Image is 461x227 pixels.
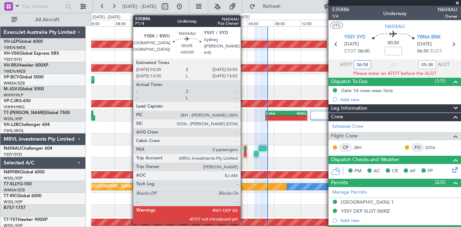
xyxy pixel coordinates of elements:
[341,208,390,214] div: YSSY DEP SLOT 0600Z
[4,45,26,50] a: YMEN/MEB
[222,14,250,21] div: [DATE] - [DATE]
[328,70,461,77] div: Please enter an ATOT before the ALDT
[331,132,358,140] span: Flight Crew
[332,6,349,13] span: 535886
[4,40,43,44] a: VH-LEPGlobal 6000
[286,116,306,120] div: -
[392,168,398,175] span: CR
[340,61,352,68] span: ATOT
[344,34,366,41] span: YSSY SYD
[4,99,18,103] span: VP-CJR
[344,48,356,55] span: ETOT
[122,3,156,10] span: [DATE] - [DATE]
[388,40,399,47] span: 00:50
[266,116,286,120] div: -
[435,178,446,186] span: (2/2)
[344,41,359,48] span: [DATE]
[4,51,59,56] a: VH-VSKGlobal Express XRS
[332,123,363,130] a: Schedule Crew
[354,168,362,175] span: PM
[4,152,22,157] a: YSSY/SYD
[8,14,78,26] button: All Aircraft
[115,20,141,26] div: 08:00
[430,48,442,55] span: ELDT
[412,144,424,151] div: FO
[4,194,41,198] a: T7-RICGlobal 6000
[373,168,380,175] span: AC
[341,199,394,205] div: [GEOGRAPHIC_DATA] 1
[4,63,18,68] span: VH-RIU
[330,22,343,28] button: UTC
[354,60,371,69] input: --:--
[417,41,432,48] span: [DATE]
[4,51,19,56] span: VH-VSK
[4,128,24,133] a: YSHL/WOL
[383,10,407,17] div: Underway
[221,20,247,26] div: 00:00
[4,99,31,103] a: VP-CJRG-650
[4,87,44,91] a: M-JGVJGlobal 5000
[4,123,19,127] span: VH-L2B
[19,17,76,22] span: All Aircraft
[341,87,393,94] div: Gate 1A crew wear hivis
[428,168,433,175] span: FP
[331,156,399,164] span: Dispatch Checks and Weather
[4,194,17,198] span: T7-RIC
[4,75,44,80] a: VP-BCYGlobal 5000
[331,113,343,121] span: Crew
[435,77,446,85] span: (1/1)
[167,20,194,26] div: 16:00
[4,111,45,115] span: T7-[PERSON_NAME]
[4,57,22,62] a: YSSY/SYD
[4,40,18,44] span: VH-LEP
[4,176,23,181] a: WSSL/XSP
[331,104,367,113] span: Leg Information
[266,111,286,115] div: RJAA
[63,181,231,192] div: Planned Maint [GEOGRAPHIC_DATA] (Sultan [PERSON_NAME] [PERSON_NAME] - Subang)
[417,34,441,41] span: YBNA BNK
[88,20,115,26] div: 04:00
[332,189,367,196] a: Manage Permits
[4,111,70,115] a: T7-[PERSON_NAME]Global 7500
[417,48,429,55] span: 06:50
[4,170,20,174] span: N8998K
[93,14,120,21] div: [DATE] - [DATE]
[385,23,405,30] span: N604AU
[257,4,287,9] span: Refresh
[4,92,23,98] a: WIHH/HLP
[331,78,367,86] span: Dispatch To-Dos
[4,182,19,186] span: T7-ELLY
[438,13,457,19] span: Owner
[353,144,370,151] a: JBH
[4,116,23,122] a: WSSL/XSP
[4,69,26,74] a: YMEN/MEB
[438,6,457,13] span: N604AU
[340,217,457,223] div: Add new
[425,144,442,151] a: DOA
[4,187,25,193] a: WMSA/SZB
[4,218,18,222] span: T7-TST
[4,199,23,205] a: WSSL/XSP
[274,20,300,26] div: 08:00
[193,122,306,133] div: Planned Maint [GEOGRAPHIC_DATA] ([GEOGRAPHIC_DATA])
[331,179,348,187] span: Permits
[286,111,306,115] div: WSSL
[340,96,457,103] div: Add new
[410,168,416,175] span: AF
[419,60,436,69] input: --:--
[4,123,50,127] a: VH-L2BChallenger 604
[194,20,221,26] div: 20:00
[4,170,45,174] a: N8998KGlobal 6000
[300,20,327,26] div: 12:00
[4,206,26,210] a: B757-1757
[141,20,168,26] div: 12:00
[4,75,19,80] span: VP-BCY
[340,144,352,151] div: CP
[4,218,48,222] a: T7-TSTHawker 900XP
[4,146,21,151] span: N604AU
[247,20,274,26] div: 04:00
[4,146,52,151] a: N604AUChallenger 604
[438,61,449,68] span: ALDT
[332,13,349,19] span: 1/4
[4,206,18,210] span: B757-1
